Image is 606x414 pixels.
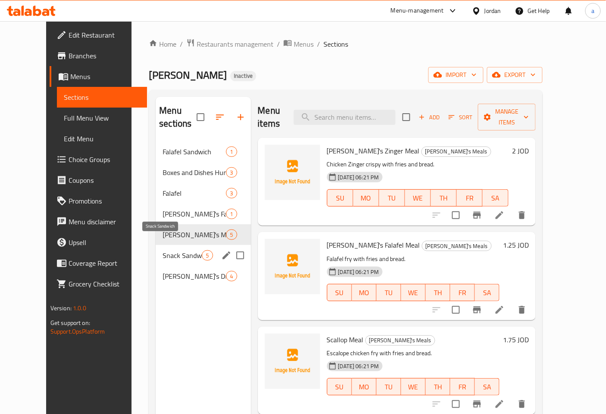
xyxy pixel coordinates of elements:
span: Coverage Report [69,258,141,268]
button: SA [475,284,499,301]
button: Branch-specific-item [467,299,487,320]
li: / [317,39,320,49]
a: Menus [283,38,314,50]
a: Home [149,39,176,49]
button: FR [457,189,483,207]
button: import [428,67,484,83]
span: Upsell [69,237,141,248]
button: export [487,67,543,83]
button: MO [352,378,377,395]
span: [PERSON_NAME]'s Drinks [163,271,226,281]
span: Sections [323,39,348,49]
button: SA [475,378,499,395]
div: Snack Sandwich5edit [156,245,251,266]
span: Add item [415,111,443,124]
span: [DATE] 06:21 PM [335,268,383,276]
span: MO [355,287,373,299]
span: 5 [226,231,236,239]
span: Version: [50,303,72,314]
span: SU [331,192,350,204]
button: Branch-specific-item [467,205,487,226]
span: [DATE] 06:21 PM [335,362,383,370]
span: 1 [226,210,236,218]
a: Edit menu item [494,305,505,315]
button: Add [415,111,443,124]
span: [DATE] 06:21 PM [335,173,383,182]
span: FR [454,287,471,299]
div: Jordan [484,6,501,16]
button: TH [431,189,457,207]
span: SA [478,381,496,393]
button: MO [353,189,379,207]
span: TH [429,381,447,393]
div: [PERSON_NAME]'s Drinks4 [156,266,251,287]
span: Select to update [447,395,465,413]
a: Edit menu item [494,210,505,220]
button: Sort [446,111,474,124]
span: Choice Groups [69,154,141,165]
div: Boxes and Dishes Hummus and Foul and Fava Foul [163,167,226,178]
span: Sort [449,112,472,122]
span: [PERSON_NAME]'s Fatteh [163,209,226,219]
button: WE [405,189,431,207]
span: TU [383,192,402,204]
li: / [180,39,183,49]
a: Coverage Report [50,253,148,274]
span: Menus [70,71,141,82]
button: TU [377,378,401,395]
span: Menus [294,39,314,49]
img: Hamouda's Zinger Meal [265,145,320,200]
a: Grocery Checklist [50,274,148,294]
span: TU [380,381,398,393]
span: 1.0.0 [73,303,86,314]
span: Scallop Meal [327,333,364,346]
span: Inactive [230,72,256,80]
span: Branches [69,51,141,61]
span: export [494,70,536,80]
button: TH [426,284,450,301]
div: Falafel3 [156,183,251,204]
span: a [591,6,594,16]
input: search [294,110,396,125]
a: Edit Menu [57,128,148,149]
span: [PERSON_NAME]'s Falafel Meal [327,239,420,252]
a: Support.OpsPlatform [50,326,105,337]
span: [PERSON_NAME]'s Zinger Meal [327,144,420,157]
a: Promotions [50,191,148,211]
button: delete [512,205,532,226]
a: Edit Restaurant [50,25,148,45]
div: Falafel Sandwich1 [156,141,251,162]
div: items [226,146,237,157]
p: Falafel fry with fries and bread. [327,254,500,264]
span: SA [478,287,496,299]
div: items [226,188,237,198]
span: Get support on: [50,317,90,328]
span: 3 [226,169,236,177]
a: Menu disclaimer [50,211,148,232]
div: items [226,271,237,281]
button: WE [401,378,426,395]
span: [PERSON_NAME] [149,65,227,85]
span: Manage items [485,106,529,128]
div: Falafel Sandwich [163,146,226,157]
div: Hamouda's Fatteh [163,209,226,219]
span: 3 [226,189,236,197]
span: Full Menu View [64,113,141,123]
button: TU [377,284,401,301]
div: Hamouda's Drinks [163,271,226,281]
span: [PERSON_NAME]'s Meals [422,146,491,156]
button: FR [450,378,475,395]
h2: Menu items [258,104,284,130]
button: SU [327,378,352,395]
h6: 1.75 JOD [503,334,529,346]
img: Hamouda's Falafel Meal [265,239,320,294]
span: Grocery Checklist [69,279,141,289]
span: WE [405,287,422,299]
span: SA [486,192,505,204]
span: Sort items [443,111,478,124]
div: items [226,209,237,219]
span: WE [408,192,427,204]
button: SA [483,189,509,207]
a: Edit menu item [494,399,505,409]
p: Escalope chicken fry with fries and bread. [327,348,500,359]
